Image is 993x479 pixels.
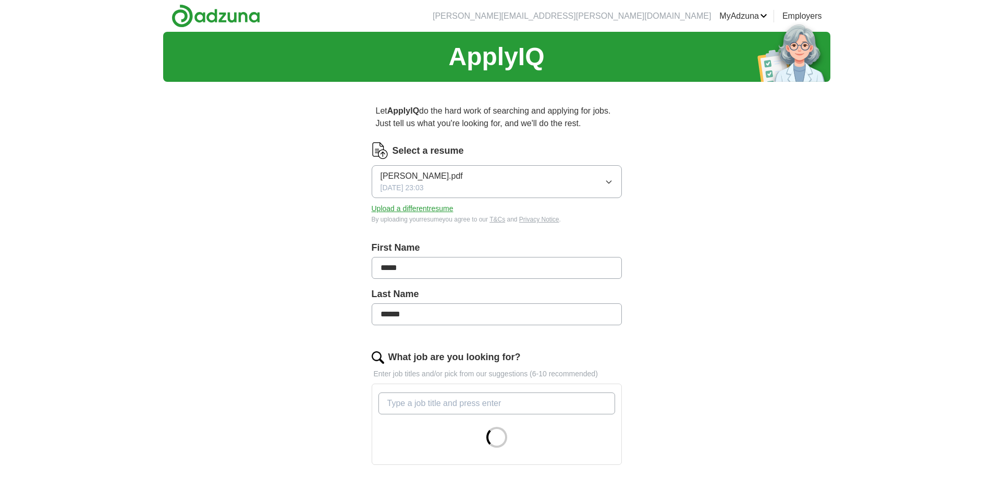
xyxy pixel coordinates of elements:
label: First Name [372,241,622,255]
strong: ApplyIQ [387,106,419,115]
img: CV Icon [372,142,388,159]
span: [DATE] 23:03 [381,182,424,193]
a: Employers [782,10,822,22]
img: Adzuna logo [171,4,260,28]
input: Type a job title and press enter [378,392,615,414]
div: By uploading your resume you agree to our and . [372,215,622,224]
span: [PERSON_NAME].pdf [381,170,463,182]
label: What job are you looking for? [388,350,521,364]
label: Select a resume [393,144,464,158]
li: [PERSON_NAME][EMAIL_ADDRESS][PERSON_NAME][DOMAIN_NAME] [433,10,711,22]
label: Last Name [372,287,622,301]
p: Let do the hard work of searching and applying for jobs. Just tell us what you're looking for, an... [372,101,622,134]
button: [PERSON_NAME].pdf[DATE] 23:03 [372,165,622,198]
p: Enter job titles and/or pick from our suggestions (6-10 recommended) [372,369,622,379]
h1: ApplyIQ [448,38,544,76]
a: T&Cs [489,216,505,223]
img: search.png [372,351,384,364]
a: MyAdzuna [719,10,767,22]
a: Privacy Notice [519,216,559,223]
button: Upload a differentresume [372,203,453,214]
